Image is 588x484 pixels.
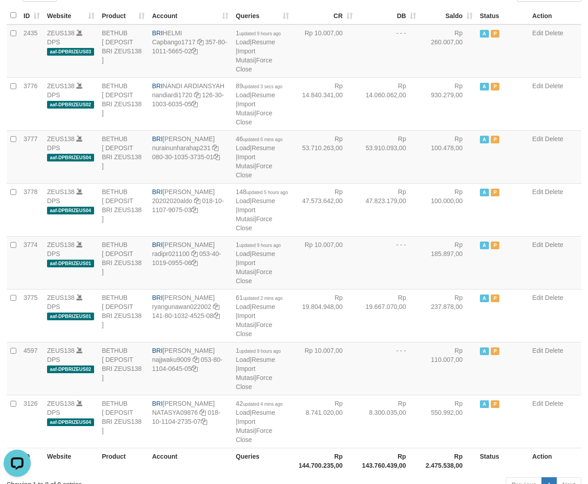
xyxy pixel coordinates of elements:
span: | | | [236,188,288,232]
a: Load [236,303,250,310]
a: Force Close [236,374,272,390]
a: Force Close [236,321,272,337]
td: Rp 110.007,00 [420,342,476,395]
td: Rp 100.000,00 [420,183,476,236]
td: Rp 47.573.642,00 [293,183,356,236]
a: Delete [545,82,563,90]
a: ZEUS138 [47,347,75,354]
span: | | | [236,29,281,73]
th: Action [529,448,581,474]
td: BETHUB [ DEPOSIT BRI ZEUS138 ] [98,236,148,289]
span: | | | [236,241,281,285]
td: [PERSON_NAME] 080-30-1035-3735-01 [148,130,232,183]
td: BETHUB [ DEPOSIT BRI ZEUS138 ] [98,77,148,130]
span: updated 5 hours ago [247,190,288,195]
a: NATASYA09876 [152,409,198,416]
span: Active [480,400,489,408]
td: 3777 [20,130,43,183]
a: Resume [251,38,275,46]
span: Paused [491,400,500,408]
a: Copy 080301035373501 to clipboard [213,153,220,161]
th: Rp 143.760.439,00 [356,448,420,474]
a: ZEUS138 [47,241,75,248]
a: nurainunharahap231 [152,144,210,152]
td: DPS [43,236,98,289]
td: Rp 260.007,00 [420,24,476,78]
a: Copy 018101104273507 to clipboard [201,418,207,425]
td: [PERSON_NAME] 141-80-1032-4525-08 [148,289,232,342]
a: Edit [532,135,543,142]
span: | | | [236,347,281,390]
td: Rp 100.478,00 [420,130,476,183]
a: Import Mutasi [236,153,255,170]
span: updated 4 mins ago [243,402,283,407]
td: 3776 [20,77,43,130]
span: | | | [236,135,282,179]
td: Rp 237.878,00 [420,289,476,342]
a: Copy Capbango1717 to clipboard [197,38,204,46]
span: 148 [236,188,288,195]
td: Rp 8.300.035,00 [356,395,420,448]
a: Resume [251,409,275,416]
th: CR: activate to sort column ascending [293,7,356,24]
th: Account [148,448,232,474]
a: Import Mutasi [236,365,255,381]
a: Copy najjwaku9009 to clipboard [193,356,199,363]
a: Copy 20202020aldo to clipboard [194,197,200,204]
a: ZEUS138 [47,82,75,90]
td: - - - [356,342,420,395]
th: Account: activate to sort column ascending [148,7,232,24]
a: Resume [251,303,275,310]
td: BETHUB [ DEPOSIT BRI ZEUS138 ] [98,395,148,448]
th: Product [98,448,148,474]
span: updated 6 mins ago [243,137,283,142]
span: Paused [491,83,500,90]
a: Delete [545,188,563,195]
a: Import Mutasi [236,259,255,275]
span: BRI [152,82,162,90]
th: Product: activate to sort column ascending [98,7,148,24]
td: BETHUB [ DEPOSIT BRI ZEUS138 ] [98,342,148,395]
a: Import Mutasi [236,47,255,64]
td: DPS [43,183,98,236]
a: Import Mutasi [236,206,255,223]
a: Capbango1717 [152,38,195,46]
a: ZEUS138 [47,135,75,142]
td: [PERSON_NAME] 018-10-1107-9075-03 [148,183,232,236]
td: - - - [356,24,420,78]
a: Copy 126301003603505 to clipboard [191,100,198,108]
span: Active [480,136,489,143]
a: Copy nurainunharahap231 to clipboard [212,144,218,152]
th: DB: activate to sort column ascending [356,7,420,24]
a: Resume [251,91,275,99]
span: 61 [236,294,282,301]
td: Rp 930.279,00 [420,77,476,130]
td: Rp 14.060.062,00 [356,77,420,130]
span: BRI [152,347,162,354]
span: Paused [491,30,500,38]
span: updated 3 secs ago [243,84,282,89]
a: Edit [532,400,543,407]
a: Force Close [236,215,272,232]
td: NANDI ARDIANSYAH 126-30-1003-6035-05 [148,77,232,130]
a: Copy NATASYA09876 to clipboard [199,409,206,416]
td: 2435 [20,24,43,78]
span: 1 [236,347,281,354]
a: Edit [532,241,543,248]
td: Rp 53.710.263,00 [293,130,356,183]
td: Rp 550.992,00 [420,395,476,448]
td: Rp 8.741.020,00 [293,395,356,448]
td: 3775 [20,289,43,342]
a: Delete [545,400,563,407]
a: Resume [251,250,275,257]
span: updated 2 mins ago [243,296,283,301]
span: aaf-DPBRIZEUS02 [47,101,94,109]
td: BETHUB [ DEPOSIT BRI ZEUS138 ] [98,24,148,78]
a: Force Close [236,427,272,443]
a: Edit [532,188,543,195]
a: Load [236,356,250,363]
a: Load [236,197,250,204]
td: Rp 10.007,00 [293,24,356,78]
a: Force Close [236,268,272,285]
td: [PERSON_NAME] 018-10-1104-2735-07 [148,395,232,448]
